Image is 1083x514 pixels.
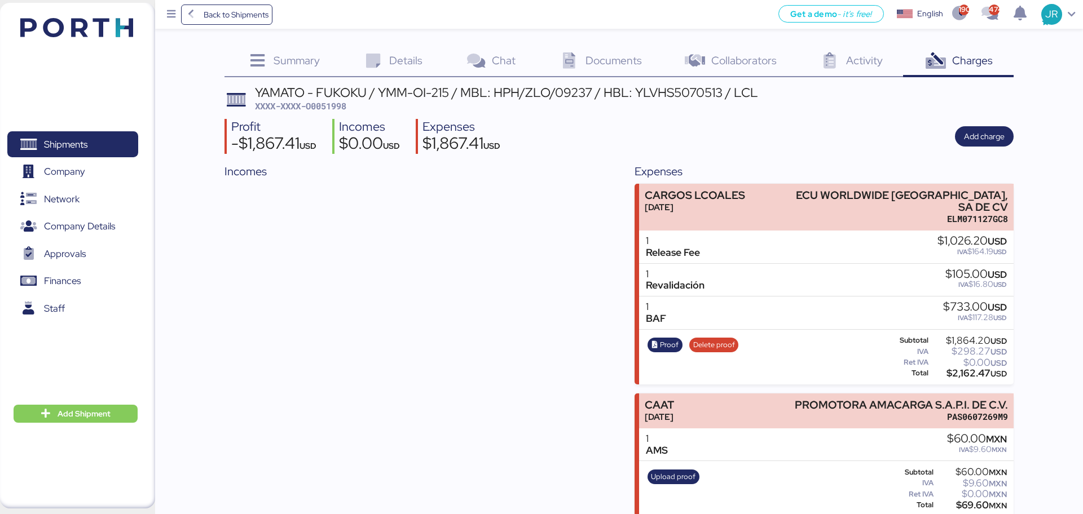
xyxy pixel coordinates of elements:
[943,313,1007,322] div: $117.28
[885,336,929,344] div: Subtotal
[58,407,111,420] span: Add Shipment
[957,247,967,256] span: IVA
[646,301,666,313] div: 1
[990,369,1007,379] span: USD
[646,433,668,445] div: 1
[955,126,1014,147] button: Add charge
[885,501,934,509] div: Total
[651,471,695,483] span: Upload proof
[585,53,642,68] span: Documents
[988,301,1007,313] span: USD
[993,247,1007,256] span: USD
[989,478,1007,489] span: MXN
[383,140,400,151] span: USD
[990,358,1007,368] span: USD
[990,347,1007,357] span: USD
[989,467,1007,477] span: MXN
[931,347,1007,356] div: $298.27
[790,213,1008,225] div: ELM071127GC8
[492,53,516,68] span: Chat
[204,8,268,21] span: Back to Shipments
[7,159,138,185] a: Company
[988,268,1007,281] span: USD
[959,445,969,454] span: IVA
[389,53,422,68] span: Details
[44,273,81,289] span: Finances
[936,479,1007,488] div: $9.60
[646,280,705,291] div: Revalidación
[943,301,1007,313] div: $733.00
[7,131,138,157] a: Shipments
[947,445,1007,454] div: $9.60
[795,399,1008,411] div: PROMOTORA AMACARGA S.A.P.I. DE C.V.
[885,490,934,498] div: Ret IVA
[936,501,1007,509] div: $69.60
[846,53,883,68] span: Activity
[44,136,87,153] span: Shipments
[986,433,1007,445] span: MXN
[917,8,943,20] div: English
[937,235,1007,247] div: $1,026.20
[964,130,1005,143] span: Add charge
[648,469,699,484] button: Upload proof
[885,369,929,377] div: Total
[693,339,735,351] span: Delete proof
[989,489,1007,499] span: MXN
[255,100,346,112] span: XXXX-XXXX-O0051998
[7,241,138,267] a: Approvals
[689,338,738,352] button: Delete proof
[947,433,1007,445] div: $60.00
[645,201,745,213] div: [DATE]
[300,140,316,151] span: USD
[181,5,273,25] a: Back to Shipments
[885,358,929,366] div: Ret IVA
[952,53,993,68] span: Charges
[790,189,1008,213] div: ECU WORLDWIDE [GEOGRAPHIC_DATA], SA DE CV
[7,295,138,321] a: Staff
[645,411,674,423] div: [DATE]
[931,369,1007,378] div: $2,162.47
[1045,7,1058,21] span: JR
[162,5,181,24] button: Menu
[885,468,934,476] div: Subtotal
[988,235,1007,247] span: USD
[885,479,934,487] div: IVA
[648,338,683,352] button: Proof
[936,468,1007,476] div: $60.00
[44,191,80,207] span: Network
[339,135,400,154] div: $0.00
[885,348,929,356] div: IVA
[231,119,316,135] div: Profit
[646,313,666,325] div: BAF
[646,247,700,259] div: Release Fee
[7,268,138,294] a: Finances
[645,189,745,201] div: CARGOS LCOALES
[274,53,320,68] span: Summary
[231,135,316,154] div: -$1,867.41
[992,445,1007,454] span: MXN
[646,235,700,247] div: 1
[945,280,1007,289] div: $16.80
[958,280,968,289] span: IVA
[635,163,1013,180] div: Expenses
[931,336,1007,345] div: $1,864.20
[990,336,1007,346] span: USD
[422,135,500,154] div: $1,867.41
[646,268,705,280] div: 1
[937,247,1007,256] div: $164.19
[795,411,1008,423] div: PAS0607269M9
[936,490,1007,498] div: $0.00
[339,119,400,135] div: Incomes
[44,163,85,180] span: Company
[711,53,777,68] span: Collaborators
[14,405,138,423] button: Add Shipment
[7,214,138,240] a: Company Details
[483,140,500,151] span: USD
[646,445,668,457] div: AMS
[645,399,674,411] div: CAAT
[931,358,1007,367] div: $0.00
[945,268,1007,281] div: $105.00
[255,86,758,99] div: YAMATO - FUKOKU / YMM-OI-215 / MBL: HPH/ZLO/09237 / HBL: YLVHS5070513 / LCL
[7,186,138,212] a: Network
[224,163,603,180] div: Incomes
